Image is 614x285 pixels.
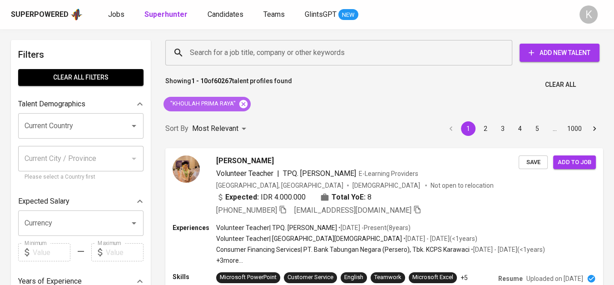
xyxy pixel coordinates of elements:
[18,95,144,113] div: Talent Demographics
[163,100,241,108] span: "KHOULAH PRIMA RAYA"
[191,77,208,85] b: 1 - 10
[519,155,548,170] button: Save
[128,217,140,230] button: Open
[541,76,579,93] button: Clear All
[545,79,576,90] span: Clear All
[263,10,285,19] span: Teams
[287,273,333,282] div: Customer Service
[367,192,371,203] span: 8
[163,97,251,111] div: "KHOULAH PRIMA RAYA"
[495,121,510,136] button: Go to page 3
[294,206,411,215] span: [EMAIL_ADDRESS][DOMAIN_NAME]
[359,170,418,177] span: E-Learning Providers
[498,274,523,283] p: Resume
[165,76,292,93] p: Showing of talent profiles found
[18,196,69,207] p: Expected Salary
[128,120,140,132] button: Open
[216,206,277,215] span: [PHONE_NUMBER]
[220,273,277,282] div: Microsoft PowerPoint
[216,155,274,166] span: [PERSON_NAME]
[225,192,259,203] b: Expected:
[11,8,83,21] a: Superpoweredapp logo
[579,5,598,24] div: K
[558,157,591,168] span: Add to job
[547,124,562,133] div: …
[564,121,584,136] button: Go to page 1000
[216,245,470,254] p: Consumer Financing Services | PT. Bank Tabungan Negara (Persero), Tbk. KCPS Karawaci
[173,223,216,232] p: Experiences
[332,192,366,203] b: Total YoE:
[344,273,363,282] div: English
[33,243,70,261] input: Value
[216,256,545,265] p: +3 more ...
[523,157,543,168] span: Save
[216,234,402,243] p: Volunteer Teacher | [GEOGRAPHIC_DATA][DEMOGRAPHIC_DATA]
[530,121,545,136] button: Go to page 5
[478,121,493,136] button: Go to page 2
[18,192,144,210] div: Expected Salary
[412,273,453,282] div: Microsoft Excel
[18,69,144,86] button: Clear All filters
[108,9,126,20] a: Jobs
[277,168,279,179] span: |
[173,155,200,183] img: fa2a2d95668a8f1043007347296821db.jpeg
[11,10,69,20] div: Superpowered
[442,121,603,136] nav: pagination navigation
[216,169,273,178] span: Volunteer Teacher
[305,10,337,19] span: GlintsGPT
[165,123,188,134] p: Sort By
[553,155,596,170] button: Add to job
[402,234,477,243] p: • [DATE] - [DATE] ( <1 years )
[106,243,144,261] input: Value
[216,181,343,190] div: [GEOGRAPHIC_DATA], [GEOGRAPHIC_DATA]
[527,47,592,59] span: Add New Talent
[216,223,337,232] p: Volunteer Teacher | TPQ. [PERSON_NAME]
[173,272,216,281] p: Skills
[25,72,136,83] span: Clear All filters
[587,121,602,136] button: Go to next page
[431,181,494,190] p: Not open to relocation
[338,10,358,20] span: NEW
[144,10,188,19] b: Superhunter
[374,273,401,282] div: Teamwork
[513,121,527,136] button: Go to page 4
[526,274,583,283] p: Uploaded on [DATE]
[144,9,189,20] a: Superhunter
[283,169,356,178] span: TPQ. [PERSON_NAME]
[352,181,421,190] span: [DEMOGRAPHIC_DATA]
[208,10,243,19] span: Candidates
[208,9,245,20] a: Candidates
[337,223,411,232] p: • [DATE] - Present ( 8 years )
[25,173,137,182] p: Please select a Country first
[18,47,144,62] h6: Filters
[460,273,468,282] p: +5
[461,121,475,136] button: page 1
[305,9,358,20] a: GlintsGPT NEW
[214,77,232,85] b: 60267
[263,9,287,20] a: Teams
[70,8,83,21] img: app logo
[470,245,545,254] p: • [DATE] - [DATE] ( <1 years )
[520,44,599,62] button: Add New Talent
[108,10,124,19] span: Jobs
[192,120,249,137] div: Most Relevant
[192,123,238,134] p: Most Relevant
[216,192,306,203] div: IDR 4.000.000
[18,99,85,110] p: Talent Demographics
